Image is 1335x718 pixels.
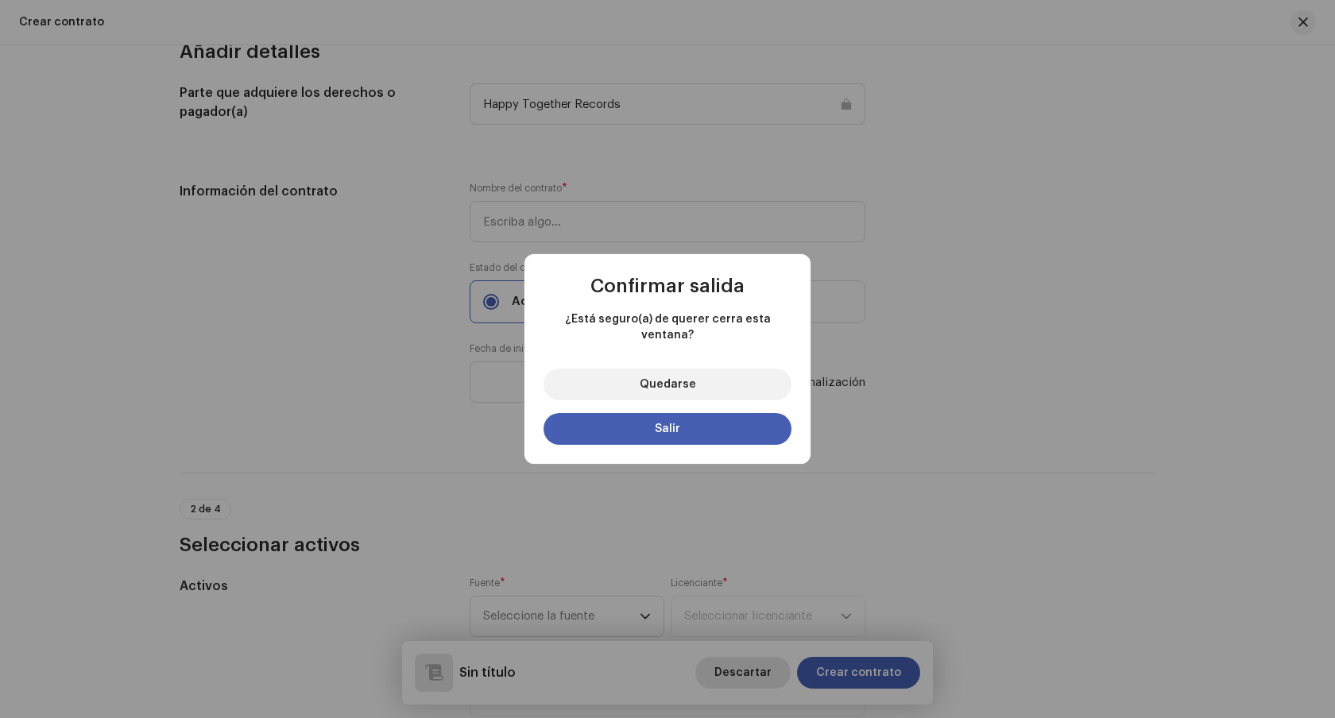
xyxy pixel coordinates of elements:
button: Quedarse [544,369,791,400]
span: Confirmar salida [590,276,745,295]
span: Quedarse [640,379,696,390]
span: Salir [655,423,680,434]
span: ¿Está seguro(a) de querer cerra esta ventana? [544,311,791,343]
button: Salir [544,413,791,445]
